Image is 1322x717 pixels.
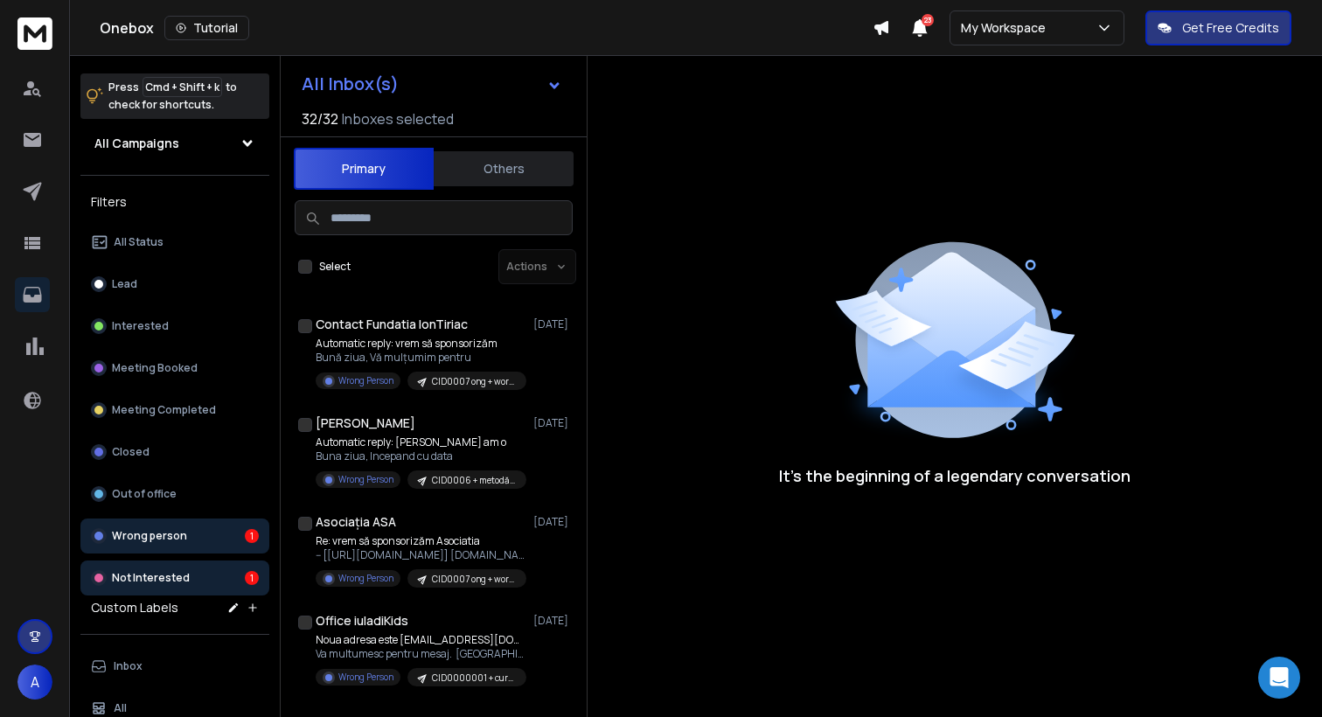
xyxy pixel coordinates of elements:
p: All [114,701,127,715]
button: All Status [80,225,269,260]
p: CID0007 ong + workshop [432,573,516,586]
h1: Office iuladiKids [316,612,408,630]
h1: All Inbox(s) [302,75,399,93]
p: Wrong Person [338,671,393,684]
button: Closed [80,435,269,470]
p: CID0000001 + curs sellpro [432,672,516,685]
h1: Contact Fundatia IonTiriac [316,316,468,333]
h3: Custom Labels [91,599,178,616]
h1: All Campaigns [94,135,179,152]
span: Cmd + Shift + k [143,77,222,97]
p: It’s the beginning of a legendary conversation [779,463,1131,488]
p: Automatic reply: [PERSON_NAME] am o [316,435,525,449]
p: [DATE] [533,317,573,331]
h1: Asociația ASA [316,513,396,531]
p: Lead [112,277,137,291]
button: Interested [80,309,269,344]
p: Wrong Person [338,473,393,486]
span: 32 / 32 [302,108,338,129]
button: A [17,665,52,700]
p: [DATE] [533,416,573,430]
h3: Filters [80,190,269,214]
button: Wrong person1 [80,519,269,553]
p: Va multumesc pentru mesaj. [GEOGRAPHIC_DATA] [316,647,525,661]
p: Press to check for shortcuts. [108,79,237,114]
p: My Workspace [961,19,1053,37]
p: -- [[URL][DOMAIN_NAME]] [DOMAIN_NAME] [[URL][DOMAIN_NAME]] [PERSON_NAME] Co-Founder Asociația ASA... [316,548,525,562]
span: 23 [922,14,934,26]
p: Meeting Completed [112,403,216,417]
p: Interested [112,319,169,333]
p: [DATE] [533,515,573,529]
p: Closed [112,445,150,459]
button: Others [434,150,574,188]
p: Not Interested [112,571,190,585]
button: Inbox [80,649,269,684]
p: CID0006 + metodă noua + appolo + sales people [432,474,516,487]
h3: Inboxes selected [342,108,454,129]
p: Meeting Booked [112,361,198,375]
p: [DATE] [533,614,573,628]
p: Automatic reply: vrem să sponsorizăm [316,337,525,351]
p: Wrong Person [338,374,393,387]
p: Inbox [114,659,143,673]
button: Meeting Completed [80,393,269,428]
h1: [PERSON_NAME] [316,414,415,432]
button: Primary [294,148,434,190]
p: All Status [114,235,164,249]
button: Get Free Credits [1145,10,1291,45]
label: Select [319,260,351,274]
p: Noua adresa este [EMAIL_ADDRESS][DOMAIN_NAME] Re:îți [316,633,525,647]
button: Not Interested1 [80,560,269,595]
div: Open Intercom Messenger [1258,657,1300,699]
p: CID0007 ong + workshop [432,375,516,388]
p: Buna ziua, Incepand cu data [316,449,525,463]
button: Meeting Booked [80,351,269,386]
p: Bună ziua, Vă mulțumim pentru [316,351,525,365]
button: All Campaigns [80,126,269,161]
p: Get Free Credits [1182,19,1279,37]
div: 1 [245,529,259,543]
p: Re: vrem să sponsorizăm Asociatia [316,534,525,548]
button: Tutorial [164,16,249,40]
div: Onebox [100,16,873,40]
button: Lead [80,267,269,302]
button: All Inbox(s) [288,66,576,101]
div: 1 [245,571,259,585]
button: Out of office [80,477,269,512]
p: Wrong Person [338,572,393,585]
p: Wrong person [112,529,187,543]
p: Out of office [112,487,177,501]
